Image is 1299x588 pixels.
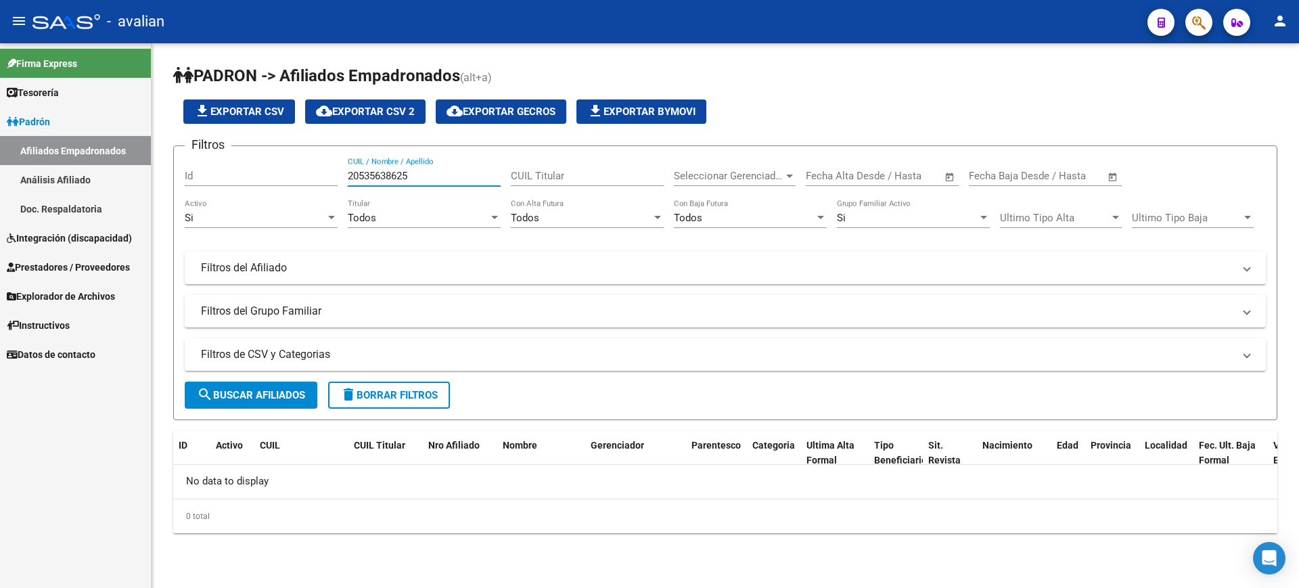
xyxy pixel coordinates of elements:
mat-icon: cloud_download [447,103,463,119]
span: Localidad [1145,440,1187,451]
datatable-header-cell: Fec. Ult. Baja Formal [1193,431,1268,476]
span: - avalian [107,7,164,37]
span: Si [837,212,846,224]
span: Parentesco [691,440,741,451]
span: Ultima Alta Formal [806,440,854,466]
mat-icon: cloud_download [316,103,332,119]
datatable-header-cell: Ultima Alta Formal [801,431,869,476]
span: Si [185,212,193,224]
span: Padrón [7,114,50,129]
mat-panel-title: Filtros de CSV y Categorias [201,347,1233,362]
span: Edad [1057,440,1078,451]
mat-icon: menu [11,13,27,29]
datatable-header-cell: ID [173,431,210,476]
span: Ultimo Tipo Baja [1132,212,1241,224]
span: Exportar GECROS [447,106,555,118]
span: ID [179,440,187,451]
span: Todos [348,212,376,224]
span: Explorador de Archivos [7,289,115,304]
datatable-header-cell: Localidad [1139,431,1193,476]
button: Exportar CSV 2 [305,99,426,124]
datatable-header-cell: Gerenciador [585,431,666,476]
datatable-header-cell: Provincia [1085,431,1139,476]
span: Sit. Revista [928,440,961,466]
datatable-header-cell: CUIL Titular [348,431,423,476]
span: CUIL [260,440,280,451]
mat-panel-title: Filtros del Afiliado [201,261,1233,275]
input: Start date [969,170,1013,182]
datatable-header-cell: CUIL [254,431,329,476]
span: Borrar Filtros [340,389,438,401]
div: No data to display [173,465,1277,499]
mat-icon: delete [340,386,357,403]
span: Fec. Ult. Baja Formal [1199,440,1256,466]
button: Open calendar [942,169,958,185]
span: Nacimiento [982,440,1032,451]
button: Exportar Bymovi [576,99,706,124]
button: Open calendar [1106,169,1121,185]
datatable-header-cell: Activo [210,431,254,476]
input: End date [862,170,928,182]
datatable-header-cell: Edad [1051,431,1085,476]
span: Instructivos [7,318,70,333]
h3: Filtros [185,135,231,154]
input: End date [1025,170,1091,182]
mat-panel-title: Filtros del Grupo Familiar [201,304,1233,319]
span: Buscar Afiliados [197,389,305,401]
span: Exportar CSV [194,106,284,118]
button: Exportar CSV [183,99,295,124]
datatable-header-cell: Sit. Revista [923,431,977,476]
datatable-header-cell: Nacimiento [977,431,1051,476]
datatable-header-cell: Tipo Beneficiario [869,431,923,476]
span: Seleccionar Gerenciador [674,170,783,182]
span: Nombre [503,440,537,451]
span: Todos [674,212,702,224]
span: Categoria [752,440,795,451]
span: Nro Afiliado [428,440,480,451]
span: PADRON -> Afiliados Empadronados [173,66,460,85]
datatable-header-cell: Nombre [497,431,585,476]
mat-icon: person [1272,13,1288,29]
mat-icon: file_download [587,103,603,119]
mat-expansion-panel-header: Filtros de CSV y Categorias [185,338,1266,371]
span: (alt+a) [460,71,492,84]
span: CUIL Titular [354,440,405,451]
span: Tipo Beneficiario [874,440,927,466]
button: Buscar Afiliados [185,382,317,409]
datatable-header-cell: Nro Afiliado [423,431,497,476]
mat-icon: file_download [194,103,210,119]
datatable-header-cell: Parentesco [686,431,747,476]
span: Ultimo Tipo Alta [1000,212,1110,224]
span: Exportar CSV 2 [316,106,415,118]
span: Firma Express [7,56,77,71]
span: Integración (discapacidad) [7,231,132,246]
span: Exportar Bymovi [587,106,696,118]
span: Tesorería [7,85,59,100]
span: Activo [216,440,243,451]
mat-icon: search [197,386,213,403]
div: Open Intercom Messenger [1253,542,1285,574]
mat-expansion-panel-header: Filtros del Afiliado [185,252,1266,284]
mat-expansion-panel-header: Filtros del Grupo Familiar [185,295,1266,327]
button: Exportar GECROS [436,99,566,124]
span: Todos [511,212,539,224]
span: Gerenciador [591,440,644,451]
span: Datos de contacto [7,347,95,362]
span: Provincia [1091,440,1131,451]
button: Borrar Filtros [328,382,450,409]
datatable-header-cell: Categoria [747,431,801,476]
div: 0 total [173,499,1277,533]
span: Prestadores / Proveedores [7,260,130,275]
input: Start date [806,170,850,182]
